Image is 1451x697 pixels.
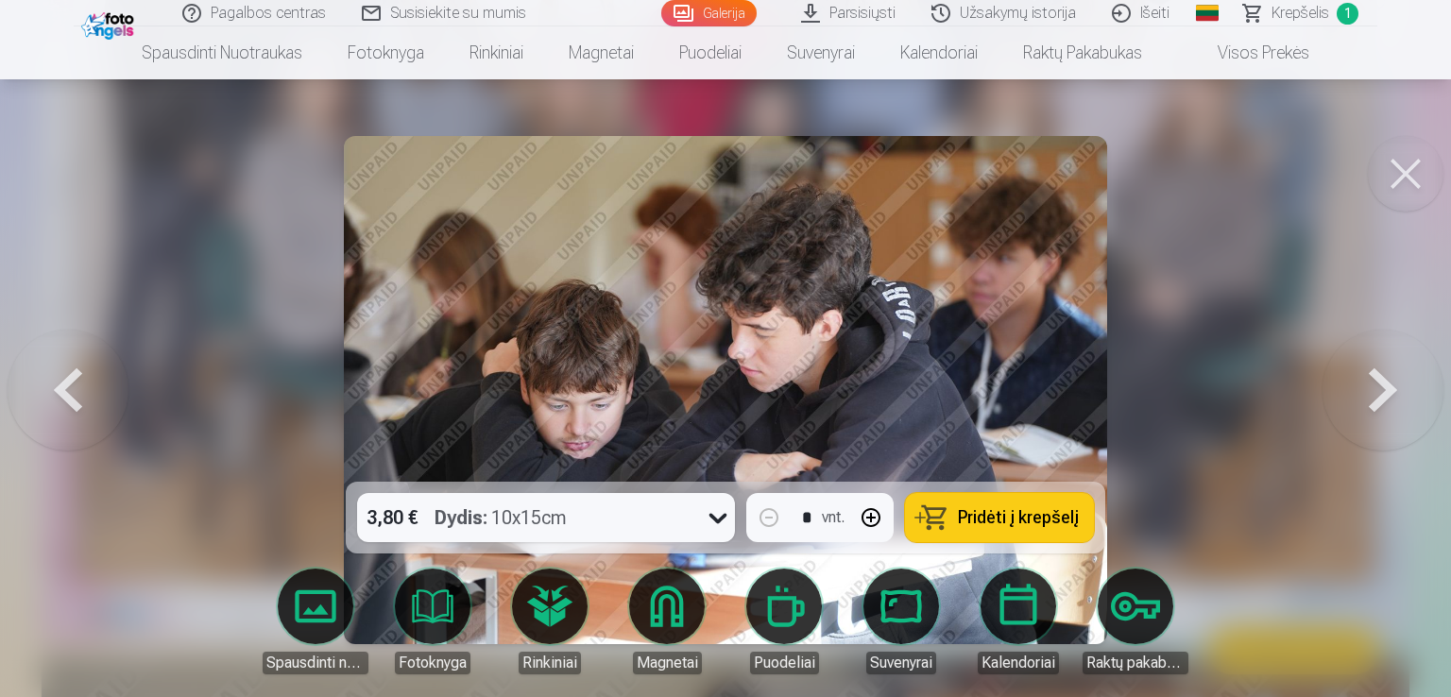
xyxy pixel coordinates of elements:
span: Pridėti į krepšelį [958,509,1079,526]
a: Fotoknyga [325,26,447,79]
img: /fa2 [81,8,139,40]
div: 10x15cm [435,493,567,542]
div: Rinkiniai [519,652,581,674]
a: Magnetai [614,569,720,674]
div: Kalendoriai [978,652,1059,674]
span: 1 [1337,3,1358,25]
a: Rinkiniai [497,569,603,674]
strong: Dydis : [435,504,487,531]
div: Magnetai [633,652,702,674]
div: vnt. [822,506,845,529]
a: Visos prekės [1165,26,1332,79]
a: Raktų pakabukas [1000,26,1165,79]
div: Puodeliai [750,652,819,674]
a: Spausdinti nuotraukas [263,569,368,674]
a: Puodeliai [731,569,837,674]
a: Magnetai [546,26,657,79]
a: Puodeliai [657,26,764,79]
a: Kalendoriai [878,26,1000,79]
button: Pridėti į krepšelį [905,493,1094,542]
a: Rinkiniai [447,26,546,79]
a: Spausdinti nuotraukas [119,26,325,79]
a: Kalendoriai [965,569,1071,674]
span: Krepšelis [1272,2,1329,25]
a: Suvenyrai [848,569,954,674]
div: Fotoknyga [395,652,470,674]
div: Raktų pakabukas [1083,652,1188,674]
div: Suvenyrai [866,652,936,674]
a: Suvenyrai [764,26,878,79]
div: 3,80 € [357,493,427,542]
div: Spausdinti nuotraukas [263,652,368,674]
a: Raktų pakabukas [1083,569,1188,674]
a: Fotoknyga [380,569,486,674]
